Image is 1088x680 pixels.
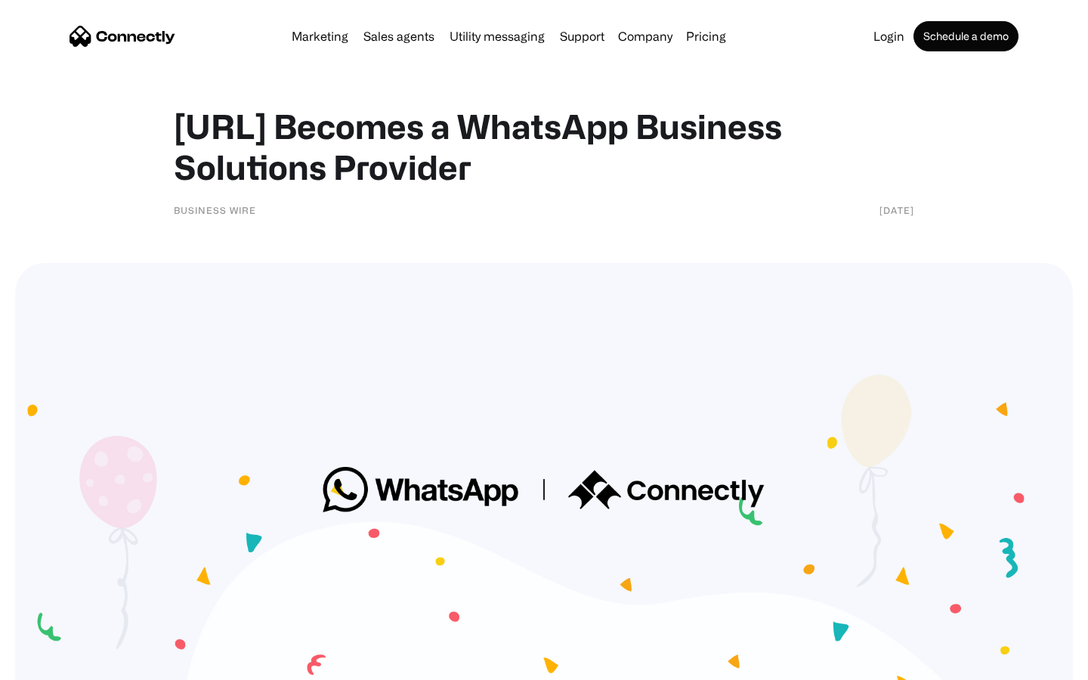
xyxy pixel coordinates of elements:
a: Login [867,30,910,42]
div: [DATE] [879,202,914,218]
div: Business Wire [174,202,256,218]
a: Support [554,30,610,42]
ul: Language list [30,654,91,675]
a: Marketing [286,30,354,42]
a: Schedule a demo [913,21,1018,51]
aside: Language selected: English [15,654,91,675]
h1: [URL] Becomes a WhatsApp Business Solutions Provider [174,106,914,187]
a: Sales agents [357,30,440,42]
a: Pricing [680,30,732,42]
a: Utility messaging [444,30,551,42]
div: Company [618,26,672,47]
